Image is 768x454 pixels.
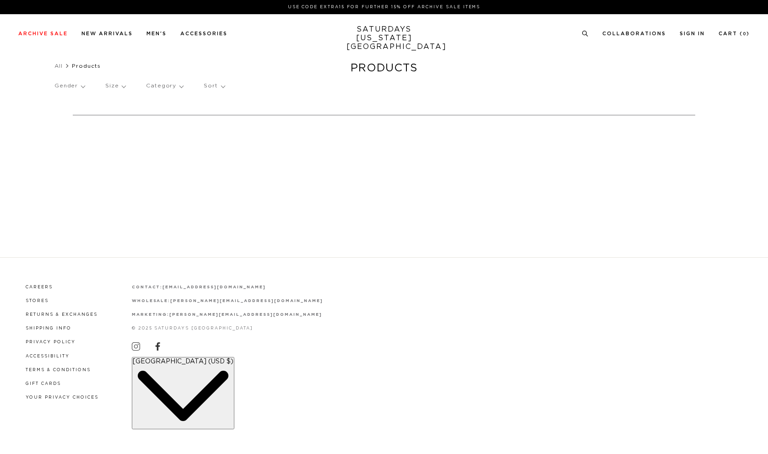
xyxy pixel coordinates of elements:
p: Size [105,76,125,97]
a: Careers [26,285,53,289]
a: Your privacy choices [26,395,98,400]
a: [EMAIL_ADDRESS][DOMAIN_NAME] [162,285,265,289]
a: Returns & Exchanges [26,313,97,317]
p: Use Code EXTRA15 for Further 15% Off Archive Sale Items [22,4,746,11]
a: SATURDAYS[US_STATE][GEOGRAPHIC_DATA] [346,25,422,51]
strong: contact: [132,285,163,289]
p: Category [146,76,183,97]
a: Men's [146,31,167,36]
small: 0 [743,32,746,36]
a: New Arrivals [81,31,133,36]
a: Shipping Info [26,326,71,330]
p: Sort [204,76,224,97]
a: Terms & Conditions [26,368,91,372]
strong: marketing: [132,313,170,317]
a: Accessories [180,31,227,36]
a: Archive Sale [18,31,68,36]
p: © 2025 Saturdays [GEOGRAPHIC_DATA] [132,325,323,332]
a: Stores [26,299,49,303]
a: Cart (0) [719,31,750,36]
a: All [54,63,63,69]
span: Products [72,63,101,69]
a: [PERSON_NAME][EMAIL_ADDRESS][DOMAIN_NAME] [170,299,323,303]
button: [GEOGRAPHIC_DATA] (USD $) [132,357,234,429]
a: Sign In [680,31,705,36]
a: Collaborations [602,31,666,36]
strong: wholesale: [132,299,171,303]
p: Gender [54,76,85,97]
a: Privacy Policy [26,340,76,344]
a: Gift Cards [26,382,61,386]
a: [PERSON_NAME][EMAIL_ADDRESS][DOMAIN_NAME] [169,313,322,317]
a: Accessibility [26,354,70,358]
